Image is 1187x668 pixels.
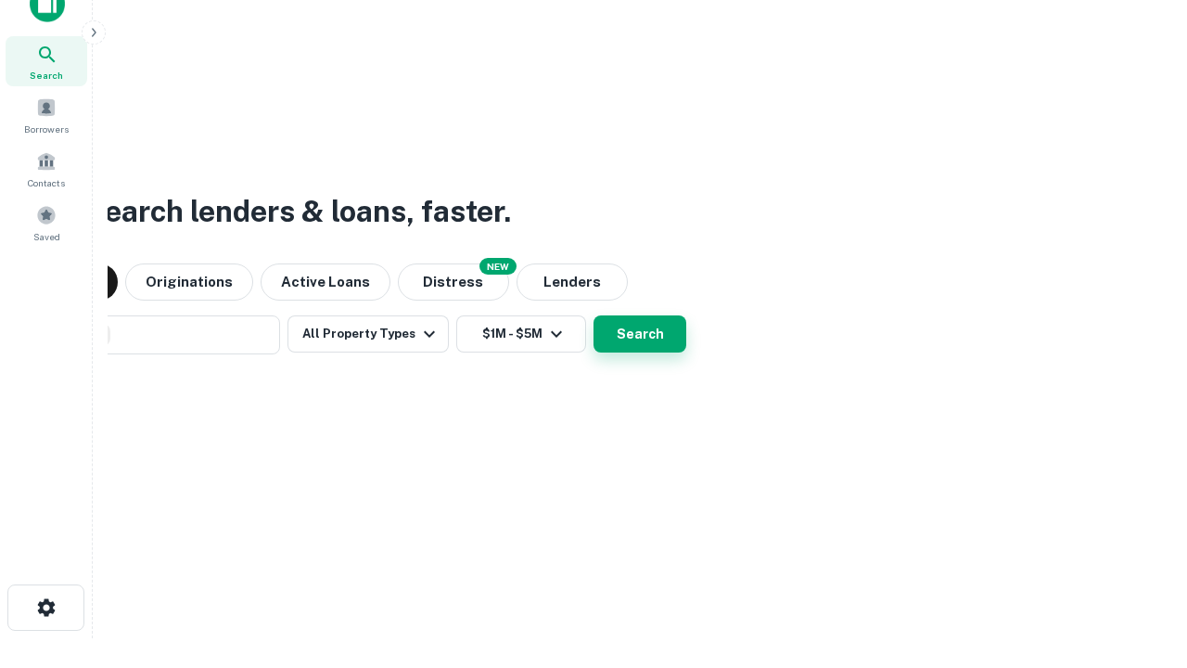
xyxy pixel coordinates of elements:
a: Contacts [6,144,87,194]
button: Search distressed loans with lien and other non-mortgage details. [398,263,509,301]
span: Borrowers [24,122,69,136]
a: Search [6,36,87,86]
button: $1M - $5M [456,315,586,353]
a: Saved [6,198,87,248]
iframe: Chat Widget [1094,520,1187,609]
a: Borrowers [6,90,87,140]
button: Search [593,315,686,353]
button: Originations [125,263,253,301]
div: NEW [479,258,517,275]
span: Search [30,68,63,83]
h3: Search lenders & loans, faster. [84,189,511,234]
button: Lenders [517,263,628,301]
button: All Property Types [287,315,449,353]
span: Contacts [28,175,65,190]
span: Saved [33,229,60,244]
button: Active Loans [261,263,390,301]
